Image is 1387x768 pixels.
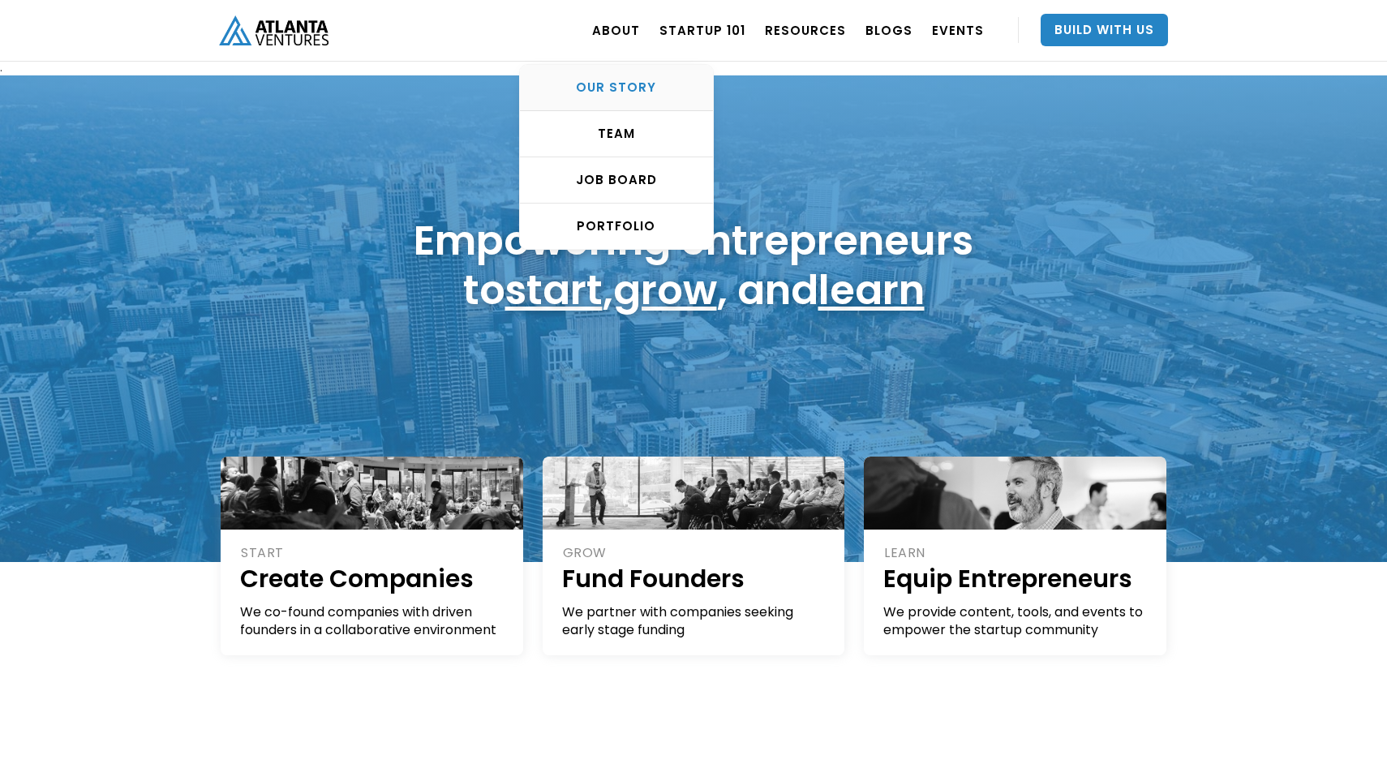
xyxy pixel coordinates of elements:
div: Job Board [520,172,713,188]
div: We provide content, tools, and events to empower the startup community [883,603,1149,639]
div: TEAM [520,126,713,142]
div: We partner with companies seeking early stage funding [562,603,827,639]
h1: Create Companies [240,562,505,595]
a: start [505,261,603,319]
a: EVENTS [932,7,984,53]
a: RESOURCES [765,7,846,53]
a: TEAM [520,111,713,157]
div: LEARN [884,544,1149,562]
div: OUR STORY [520,79,713,96]
h1: Fund Founders [562,562,827,595]
a: ABOUT [592,7,640,53]
a: grow [613,261,717,319]
a: BLOGS [865,7,912,53]
div: PORTFOLIO [520,218,713,234]
a: Job Board [520,157,713,204]
div: GROW [563,544,827,562]
a: Build With Us [1041,14,1168,46]
a: OUR STORY [520,65,713,111]
div: START [241,544,505,562]
a: PORTFOLIO [520,204,713,249]
div: We co-found companies with driven founders in a collaborative environment [240,603,505,639]
a: Startup 101 [659,7,745,53]
a: LEARNEquip EntrepreneursWe provide content, tools, and events to empower the startup community [864,457,1166,655]
a: GROWFund FoundersWe partner with companies seeking early stage funding [543,457,845,655]
h1: Equip Entrepreneurs [883,562,1149,595]
a: STARTCreate CompaniesWe co-found companies with driven founders in a collaborative environment [221,457,523,655]
h1: Empowering entrepreneurs to , , and [414,216,973,315]
a: learn [818,261,925,319]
